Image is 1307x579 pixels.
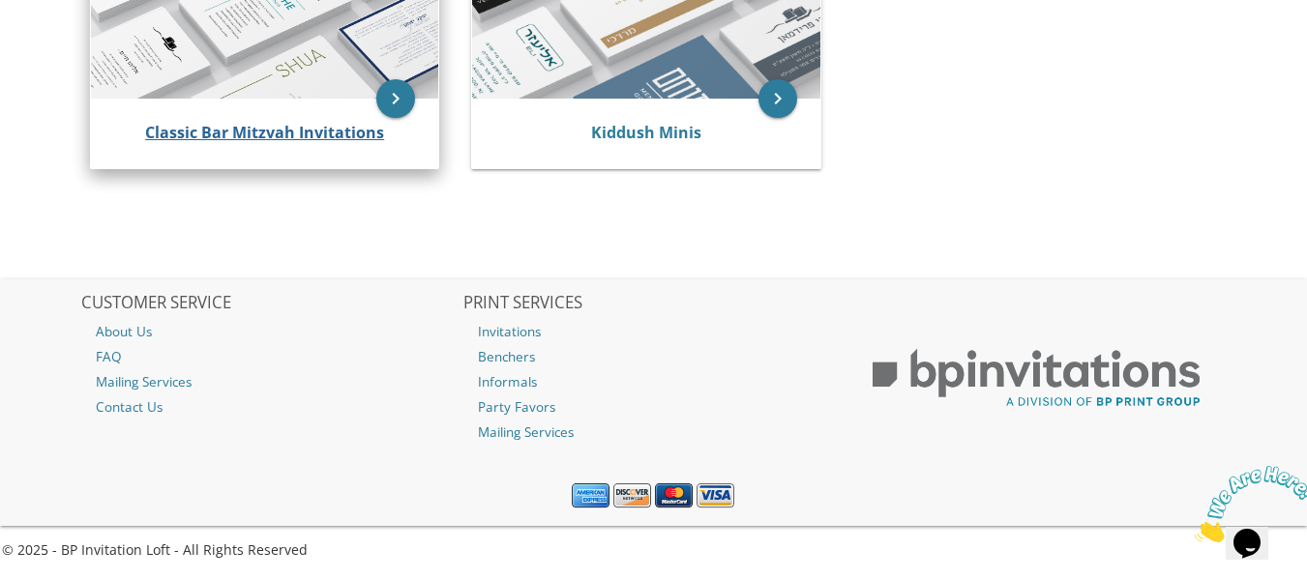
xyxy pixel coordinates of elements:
a: Mailing Services [463,420,843,445]
a: Kiddush Minis [591,122,701,143]
a: keyboard_arrow_right [376,79,415,118]
a: About Us [81,319,460,344]
a: Mailing Services [81,369,460,394]
img: American Express [572,483,609,508]
h2: PRINT SERVICES [463,294,843,313]
img: Visa [697,483,734,508]
a: Informals [463,369,843,394]
img: MasterCard [655,483,693,508]
a: FAQ [81,344,460,369]
a: Classic Bar Mitzvah Invitations [145,122,384,143]
a: Invitations [463,319,843,344]
a: Contact Us [81,394,460,420]
iframe: chat widget [1187,458,1307,550]
a: keyboard_arrow_right [758,79,797,118]
a: Party Favors [463,394,843,420]
img: BP Print Group [847,333,1226,424]
img: Chat attention grabber [8,8,128,84]
h2: CUSTOMER SERVICE [81,294,460,313]
img: Discover [613,483,651,508]
a: Benchers [463,344,843,369]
